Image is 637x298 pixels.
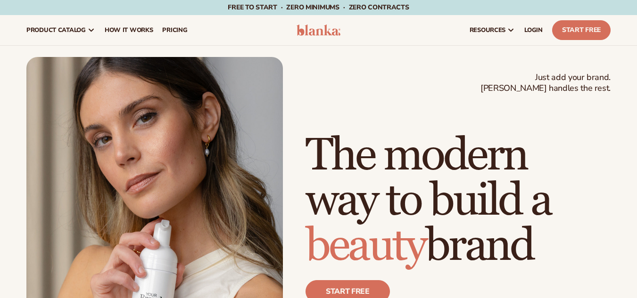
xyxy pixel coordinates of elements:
span: product catalog [26,26,86,34]
span: How It Works [105,26,153,34]
span: Free to start · ZERO minimums · ZERO contracts [228,3,409,12]
span: pricing [162,26,187,34]
a: LOGIN [520,15,547,45]
a: Start Free [552,20,611,40]
span: resources [470,26,505,34]
img: logo [297,24,341,36]
a: How It Works [100,15,158,45]
a: resources [465,15,520,45]
span: Just add your brand. [PERSON_NAME] handles the rest. [480,72,611,94]
a: pricing [157,15,192,45]
h1: The modern way to build a brand [306,133,611,269]
span: LOGIN [524,26,543,34]
a: product catalog [22,15,100,45]
span: beauty [306,218,425,274]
